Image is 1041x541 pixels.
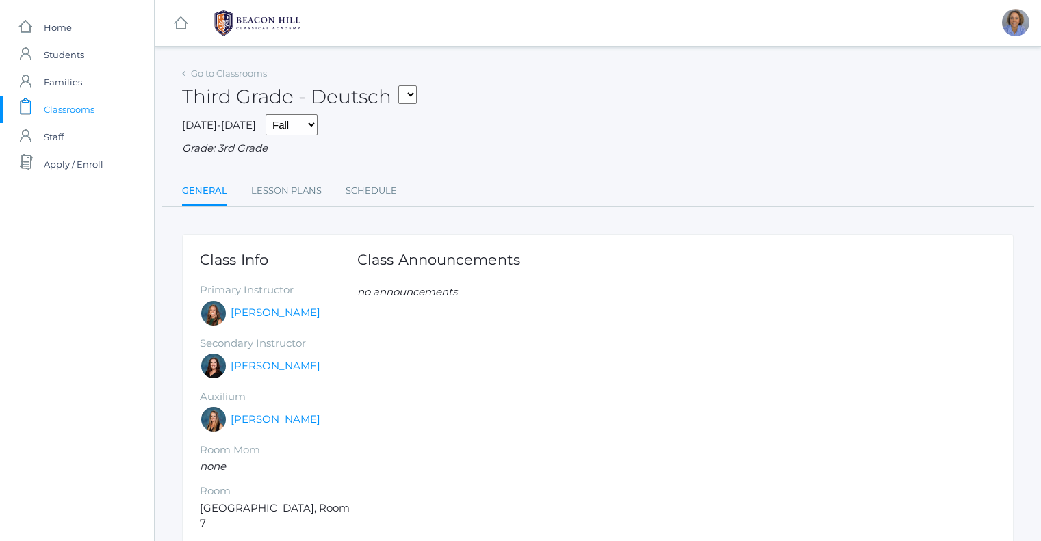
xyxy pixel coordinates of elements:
a: Go to Classrooms [191,68,267,79]
span: [DATE]-[DATE] [182,118,256,131]
div: Sandra Velasquez [1002,9,1029,36]
div: Grade: 3rd Grade [182,141,1014,157]
div: Juliana Fowler [200,406,227,433]
a: General [182,177,227,207]
span: Home [44,14,72,41]
span: Students [44,41,84,68]
span: Staff [44,123,64,150]
a: [PERSON_NAME] [231,412,320,427]
h1: Class Info [200,252,357,267]
h1: Class Announcements [357,252,520,267]
h5: Room [200,486,357,497]
a: Schedule [346,177,397,204]
img: 1_BHCALogos-05.png [206,6,309,40]
div: Katie Watters [200,352,227,380]
a: Lesson Plans [251,177,322,204]
span: Families [44,68,82,96]
span: Apply / Enroll [44,150,103,178]
h5: Auxilium [200,391,357,403]
em: none [200,460,226,473]
div: Andrea Deutsch [200,300,227,327]
em: no announcements [357,285,457,298]
h5: Primary Instructor [200,285,357,296]
h5: Room Mom [200,445,357,456]
a: [PERSON_NAME] [231,305,320,321]
span: Classrooms [44,96,94,123]
h2: Third Grade - Deutsch [182,86,417,107]
h5: Secondary Instructor [200,338,357,349]
a: [PERSON_NAME] [231,358,320,374]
